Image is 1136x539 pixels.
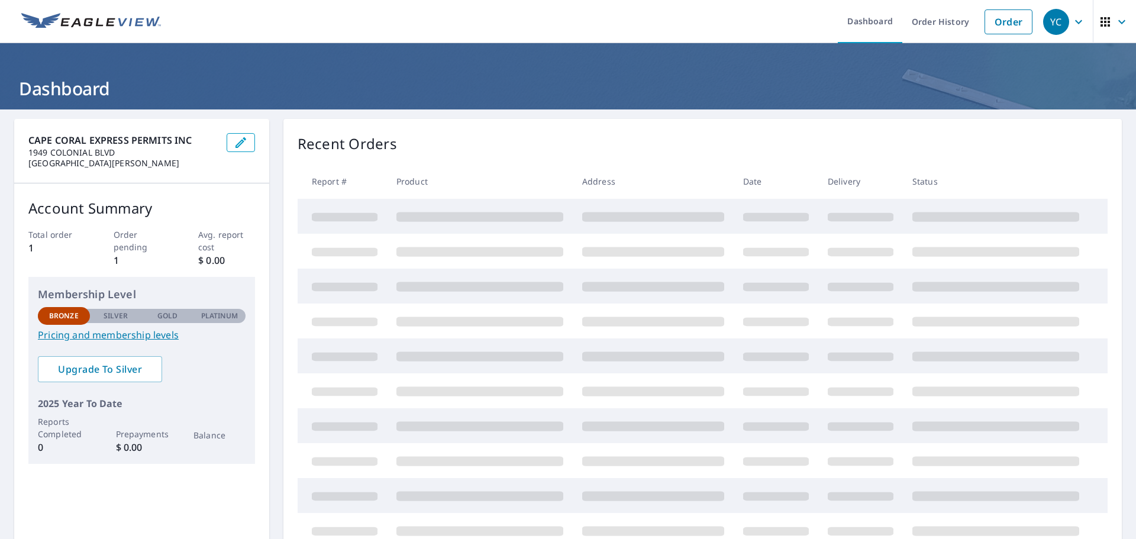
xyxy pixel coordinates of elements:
p: $ 0.00 [198,253,255,267]
p: Balance [193,429,246,441]
p: Account Summary [28,198,255,219]
img: EV Logo [21,13,161,31]
p: $ 0.00 [116,440,168,454]
p: Prepayments [116,428,168,440]
th: Address [573,164,734,199]
h1: Dashboard [14,76,1122,101]
p: [GEOGRAPHIC_DATA][PERSON_NAME] [28,158,217,169]
a: Upgrade To Silver [38,356,162,382]
p: 2025 Year To Date [38,396,246,411]
th: Delivery [818,164,903,199]
div: YC [1043,9,1069,35]
span: Upgrade To Silver [47,363,153,376]
a: Order [985,9,1032,34]
th: Status [903,164,1089,199]
p: Gold [157,311,177,321]
p: CAPE CORAL EXPRESS PERMITS INC [28,133,217,147]
p: Bronze [49,311,79,321]
p: 1949 COLONIAL BLVD [28,147,217,158]
p: Order pending [114,228,170,253]
p: Avg. report cost [198,228,255,253]
th: Date [734,164,818,199]
th: Product [387,164,573,199]
p: 0 [38,440,90,454]
a: Pricing and membership levels [38,328,246,342]
p: 1 [114,253,170,267]
p: Recent Orders [298,133,397,154]
p: Platinum [201,311,238,321]
p: Membership Level [38,286,246,302]
p: Total order [28,228,85,241]
p: Silver [104,311,128,321]
p: 1 [28,241,85,255]
p: Reports Completed [38,415,90,440]
th: Report # [298,164,387,199]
